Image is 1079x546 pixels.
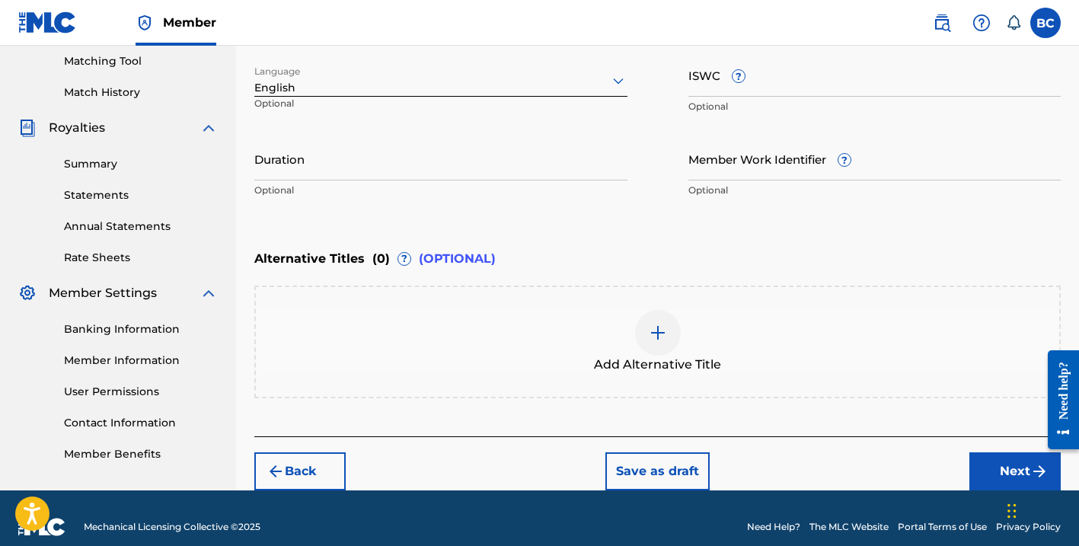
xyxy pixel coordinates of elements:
[398,253,410,265] span: ?
[594,356,721,374] span: Add Alternative Title
[64,53,218,69] a: Matching Tool
[136,14,154,32] img: Top Rightsholder
[688,184,1061,197] p: Optional
[64,219,218,235] a: Annual Statements
[898,520,987,534] a: Portal Terms of Use
[267,462,285,481] img: 7ee5dd4eb1f8a8e3ef2f.svg
[64,446,218,462] a: Member Benefits
[49,284,157,302] span: Member Settings
[1007,488,1017,534] div: Drag
[84,520,260,534] span: Mechanical Licensing Collective © 2025
[64,353,218,369] a: Member Information
[64,384,218,400] a: User Permissions
[688,100,1061,113] p: Optional
[1006,15,1021,30] div: Notifications
[64,321,218,337] a: Banking Information
[933,14,951,32] img: search
[1030,462,1049,481] img: f7272a7cc735f4ea7f67.svg
[64,156,218,172] a: Summary
[1036,338,1079,461] iframe: Resource Center
[49,119,105,137] span: Royalties
[64,85,218,101] a: Match History
[927,8,957,38] a: Public Search
[1003,473,1079,546] iframe: Chat Widget
[649,324,667,342] img: add
[809,520,889,534] a: The MLC Website
[254,97,377,122] p: Optional
[733,70,745,82] span: ?
[64,187,218,203] a: Statements
[200,119,218,137] img: expand
[163,14,216,31] span: Member
[747,520,800,534] a: Need Help?
[254,184,627,197] p: Optional
[972,14,991,32] img: help
[254,452,346,490] button: Back
[18,119,37,137] img: Royalties
[18,284,37,302] img: Member Settings
[64,250,218,266] a: Rate Sheets
[969,452,1061,490] button: Next
[1030,8,1061,38] div: User Menu
[996,520,1061,534] a: Privacy Policy
[200,284,218,302] img: expand
[419,250,496,268] span: (OPTIONAL)
[18,11,77,34] img: MLC Logo
[64,415,218,431] a: Contact Information
[605,452,710,490] button: Save as draft
[372,250,390,268] span: ( 0 )
[838,154,851,166] span: ?
[254,250,365,268] span: Alternative Titles
[966,8,997,38] div: Help
[18,518,65,536] img: logo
